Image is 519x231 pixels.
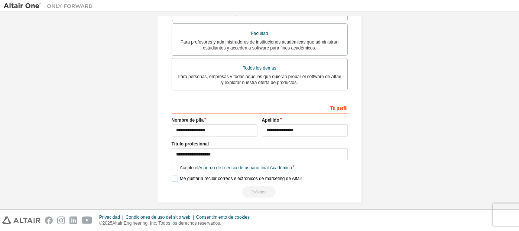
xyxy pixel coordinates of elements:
[180,165,198,170] font: Acepto el
[330,106,347,111] font: Tu perfil
[69,216,77,224] img: linkedin.svg
[251,31,268,36] font: Facultad
[99,215,120,220] font: Privacidad
[180,176,302,181] font: Me gustaría recibir correos electrónicos de marketing de Altair
[2,216,40,224] img: altair_logo.svg
[57,216,65,224] img: instagram.svg
[172,141,209,147] font: Título profesional
[82,216,93,224] img: youtube.svg
[270,165,292,170] font: Académico
[262,118,279,123] font: Apellido
[126,215,191,220] font: Condiciones de uso del sitio web
[198,165,269,170] font: Acuerdo de licencia de usuario final
[45,216,53,224] img: facebook.svg
[243,65,276,71] font: Todos los demás
[112,221,221,226] font: Altair Engineering, Inc. Todos los derechos reservados.
[99,221,103,226] font: ©
[103,221,113,226] font: 2025
[172,186,348,198] div: Provide a valid email to continue
[4,2,97,10] img: Altair Uno
[196,215,250,220] font: Consentimiento de cookies
[178,74,341,85] font: Para personas, empresas y todos aquellos que quieran probar el software de Altair y explorar nues...
[172,118,204,123] font: Nombre de pila
[181,39,339,51] font: Para profesores y administradores de instituciones académicas que administran estudiantes y acced...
